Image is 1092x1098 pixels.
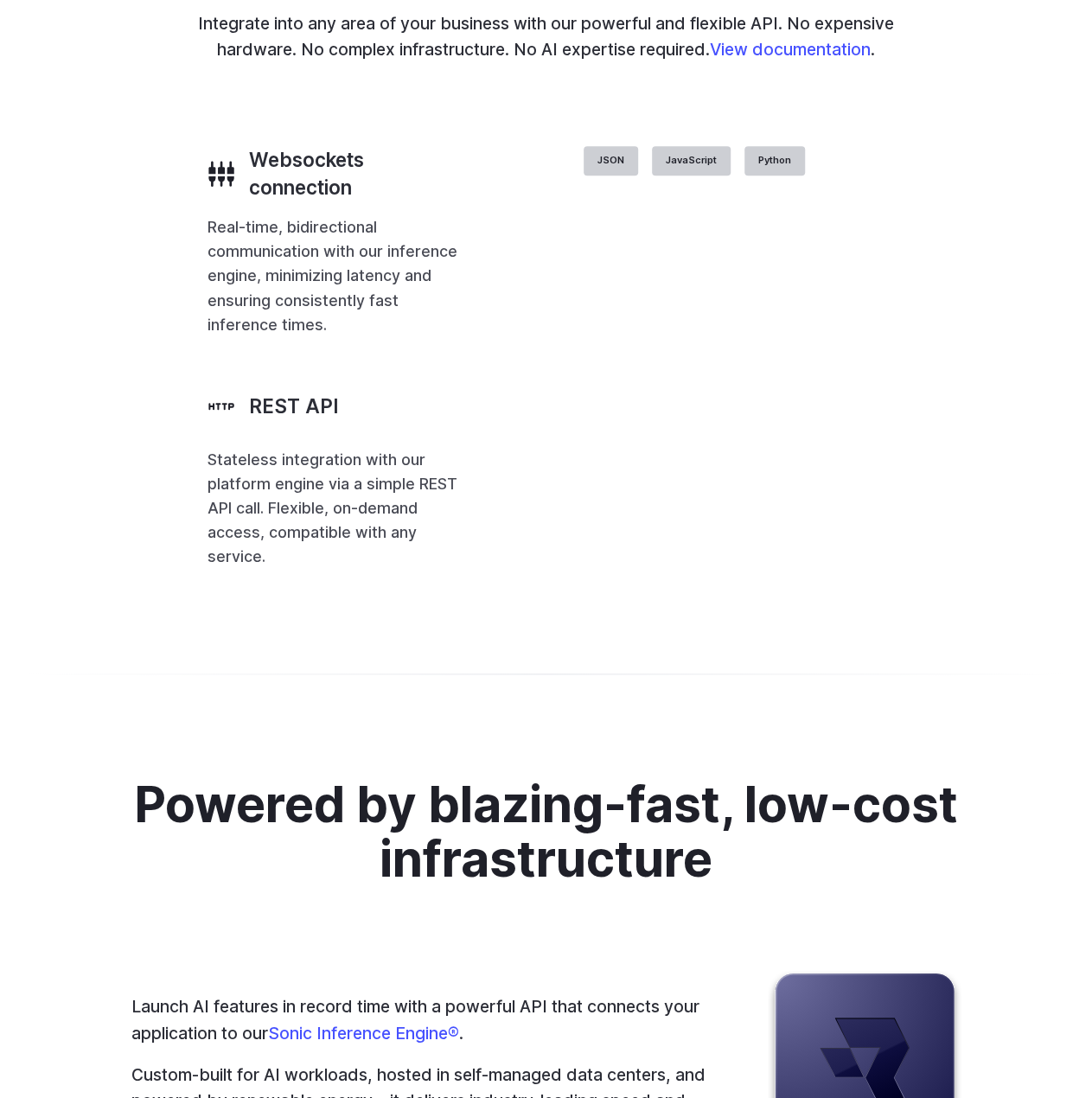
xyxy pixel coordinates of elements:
p: Real-time, bidirectional communication with our inference engine, minimizing latency and ensuring... [208,215,462,337]
a: View documentation [710,39,871,60]
label: JavaScript [652,146,731,176]
label: JSON [584,146,638,176]
p: Launch AI features in record time with a powerful API that connects your application to our . [131,993,712,1046]
p: Integrate into any area of your business with our powerful and flexible API. No expensive hardwar... [187,10,906,63]
label: Python [744,146,805,176]
h2: Powered by blazing-fast, low-cost infrastructure [126,777,967,887]
a: Sonic Inference Engine® [268,1023,459,1044]
h3: REST API [249,393,339,420]
p: Stateless integration with our platform engine via a simple REST API call. Flexible, on-demand ac... [208,448,462,570]
h3: Websockets connection [249,146,462,201]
